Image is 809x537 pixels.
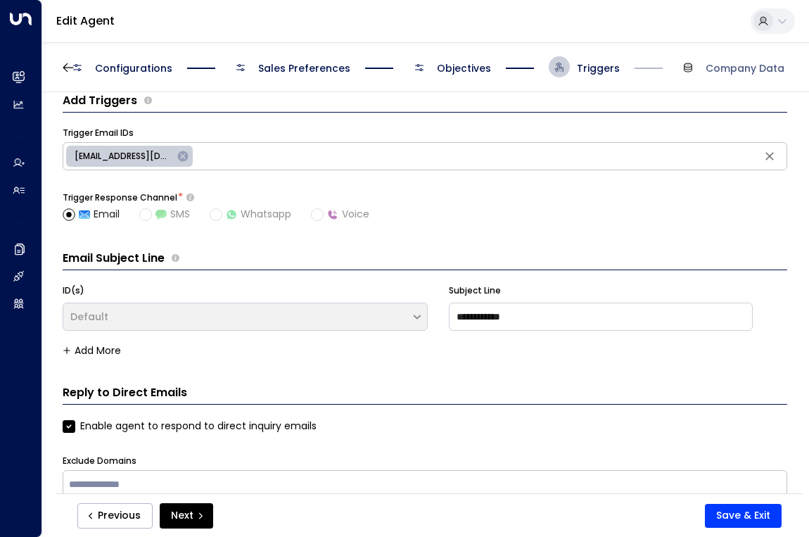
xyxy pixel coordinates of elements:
label: Subject Line [449,284,501,297]
span: Triggers [577,61,620,75]
div: [EMAIL_ADDRESS][DOMAIN_NAME] [66,146,193,167]
button: Add More [63,345,121,356]
span: Define the subject lines the agent should use when sending emails, customized for different trigg... [172,250,179,267]
span: Voice [327,207,369,222]
span: [EMAIL_ADDRESS][DOMAIN_NAME] [66,150,181,163]
span: Objectives [437,61,491,75]
span: Company Data [706,61,784,75]
span: Email [79,207,120,222]
button: Previous [77,503,153,529]
h3: Add Triggers [63,92,137,109]
a: Edit Agent [56,13,115,29]
h3: Reply to Direct Emails [63,384,787,405]
span: SMS [155,207,190,222]
span: Sales Preferences [258,61,350,75]
button: Next [160,503,213,529]
h3: Email Subject Line [63,250,165,267]
button: Select how the agent will reach out to leads after receiving a trigger email. If SMS is chosen bu... [186,193,194,202]
label: Trigger Email IDs [63,127,134,139]
label: ID(s) [63,284,84,297]
label: Enable agent to respond to direct inquiry emails [63,419,317,434]
span: Configurations [95,61,172,75]
span: Whatsapp [226,207,291,222]
button: Save & Exit [705,504,782,528]
button: Clear [759,146,780,167]
label: Trigger Response Channel [63,191,177,204]
label: Exclude Domains [63,455,136,467]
